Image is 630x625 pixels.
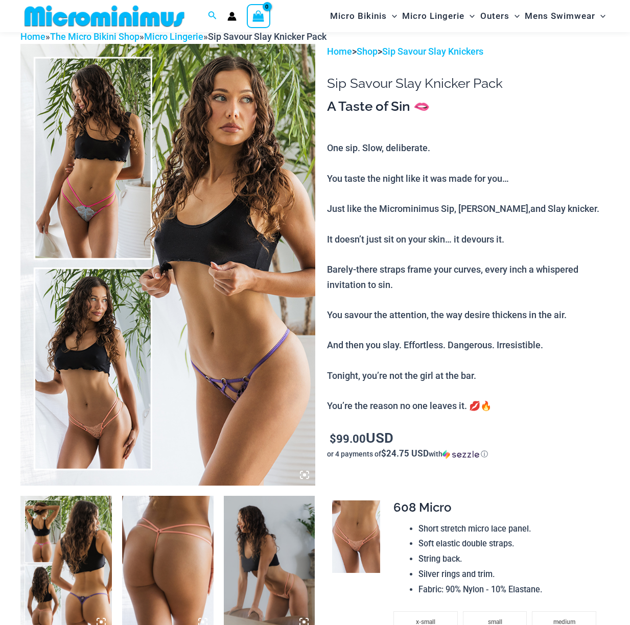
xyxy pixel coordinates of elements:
[327,44,610,59] p: > >
[418,567,601,582] li: Silver rings and trim.
[208,31,326,42] span: Sip Savour Slay Knicker Pack
[50,31,139,42] a: The Micro Bikini Shop
[227,12,237,21] a: Account icon link
[20,31,326,42] span: » » »
[464,3,475,29] span: Menu Toggle
[330,3,387,29] span: Micro Bikinis
[327,98,610,115] h3: A Taste of Sin 🫦
[480,3,509,29] span: Outers
[478,3,522,29] a: OutersMenu ToggleMenu Toggle
[442,450,479,459] img: Sezzle
[509,3,520,29] span: Menu Toggle
[595,3,605,29] span: Menu Toggle
[326,2,610,31] nav: Site Navigation
[20,31,45,42] a: Home
[418,521,601,537] li: Short stretch micro lace panel.
[332,500,381,573] img: Sip Bellini 608 Micro Thong
[402,3,464,29] span: Micro Lingerie
[327,140,610,414] p: One sip. Slow, deliberate. You taste the night like it was made for you… Just like the Microminim...
[144,31,203,42] a: Micro Lingerie
[522,3,608,29] a: Mens SwimwearMenu ToggleMenu Toggle
[327,430,610,446] p: USD
[327,46,352,57] a: Home
[387,3,397,29] span: Menu Toggle
[208,10,217,22] a: Search icon link
[418,551,601,567] li: String back.
[393,500,451,515] span: 608 Micro
[327,449,610,459] div: or 4 payments of with
[400,3,477,29] a: Micro LingerieMenu ToggleMenu Toggle
[330,431,336,446] span: $
[328,3,400,29] a: Micro BikinisMenu ToggleMenu Toggle
[327,76,610,91] h1: Sip Savour Slay Knicker Pack
[381,447,429,459] span: $24.75 USD
[418,582,601,597] li: Fabric: 90% Nylon - 10% Elastane.
[20,44,315,486] img: Collection Pack (9)
[525,3,595,29] span: Mens Swimwear
[418,536,601,551] li: Soft elastic double straps.
[357,46,378,57] a: Shop
[330,431,366,446] bdi: 99.00
[247,4,270,28] a: View Shopping Cart, empty
[20,5,189,28] img: MM SHOP LOGO FLAT
[327,449,610,459] div: or 4 payments of$24.75 USDwithSezzle Click to learn more about Sezzle
[382,46,483,57] a: Sip Savour Slay Knickers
